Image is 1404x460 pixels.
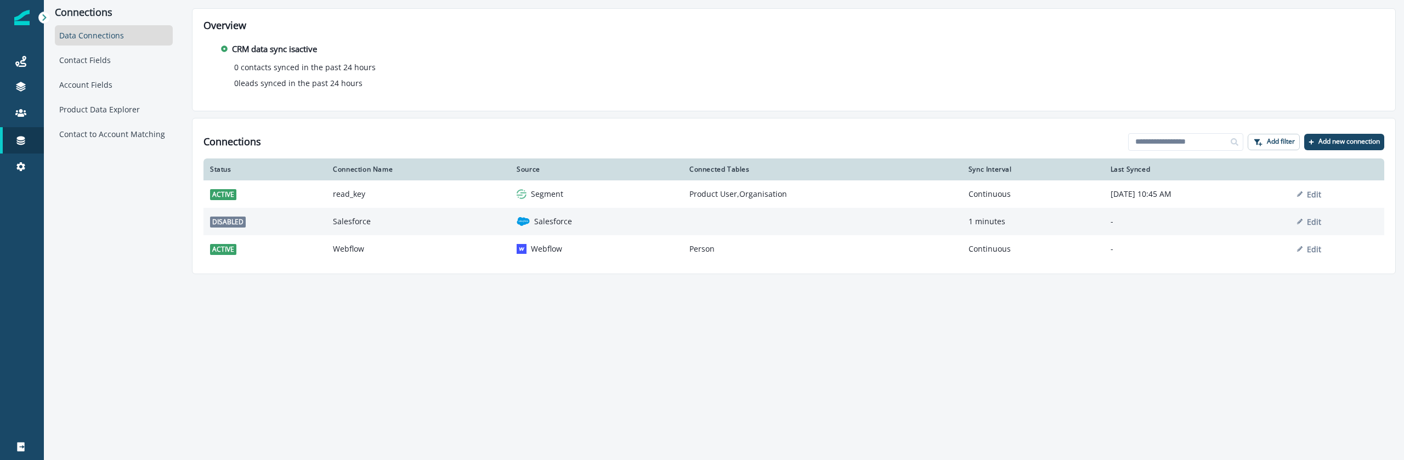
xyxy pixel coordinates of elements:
[683,235,962,263] td: Person
[517,165,676,174] div: Source
[203,208,1384,235] a: disabledSalesforcesalesforceSalesforce1 minutes-Edit
[203,20,1384,32] h2: Overview
[517,244,526,254] img: webflow
[1304,134,1384,150] button: Add new connection
[210,244,236,255] span: active
[1111,165,1284,174] div: Last Synced
[55,75,173,95] div: Account Fields
[1248,134,1300,150] button: Add filter
[203,180,1384,208] a: activeread_keysegmentSegmentProduct User,OrganisationContinuous[DATE] 10:45 AMEdit
[1297,189,1321,200] button: Edit
[1297,217,1321,227] button: Edit
[531,243,562,254] p: Webflow
[210,217,246,228] span: disabled
[969,165,1097,174] div: Sync Interval
[232,43,317,55] p: CRM data sync is active
[1307,189,1321,200] p: Edit
[326,180,510,208] td: read_key
[1318,138,1380,145] p: Add new connection
[55,7,173,19] p: Connections
[517,189,526,199] img: segment
[234,61,376,73] p: 0 contacts synced in the past 24 hours
[203,235,1384,263] a: activeWebflowwebflowWebflowPersonContinuous-Edit
[683,180,962,208] td: Product User,Organisation
[962,235,1104,263] td: Continuous
[531,189,563,200] p: Segment
[1111,216,1284,227] p: -
[55,124,173,144] div: Contact to Account Matching
[210,189,236,200] span: active
[55,50,173,70] div: Contact Fields
[1111,189,1284,200] p: [DATE] 10:45 AM
[14,10,30,25] img: Inflection
[203,136,261,148] h1: Connections
[1297,244,1321,254] button: Edit
[534,216,572,227] p: Salesforce
[689,165,955,174] div: Connected Tables
[210,165,320,174] div: Status
[962,180,1104,208] td: Continuous
[517,215,530,228] img: salesforce
[333,165,503,174] div: Connection Name
[234,77,363,89] p: 0 leads synced in the past 24 hours
[1111,243,1284,254] p: -
[962,208,1104,235] td: 1 minutes
[55,99,173,120] div: Product Data Explorer
[55,25,173,46] div: Data Connections
[1307,217,1321,227] p: Edit
[1307,244,1321,254] p: Edit
[326,235,510,263] td: Webflow
[1267,138,1295,145] p: Add filter
[326,208,510,235] td: Salesforce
